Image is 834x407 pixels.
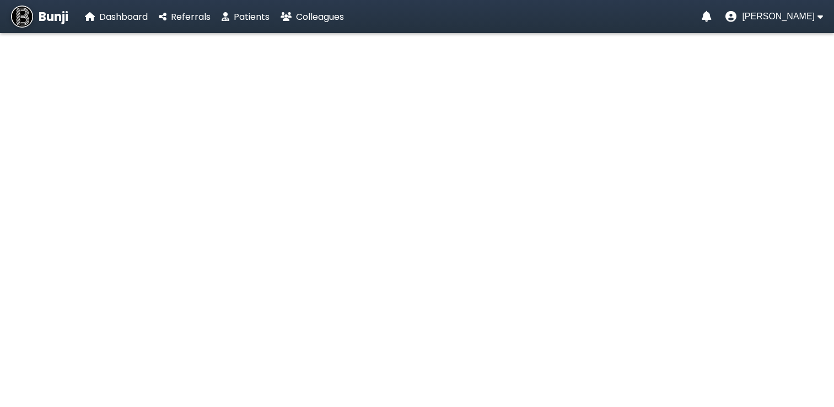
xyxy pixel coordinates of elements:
[99,10,148,23] span: Dashboard
[281,10,344,24] a: Colleagues
[702,11,712,22] a: Notifications
[742,12,815,22] span: [PERSON_NAME]
[159,10,211,24] a: Referrals
[296,10,344,23] span: Colleagues
[11,6,33,28] img: Bunji Dental Referral Management
[85,10,148,24] a: Dashboard
[39,8,68,26] span: Bunji
[171,10,211,23] span: Referrals
[11,6,68,28] a: Bunji
[234,10,270,23] span: Patients
[222,10,270,24] a: Patients
[725,11,823,22] button: User menu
